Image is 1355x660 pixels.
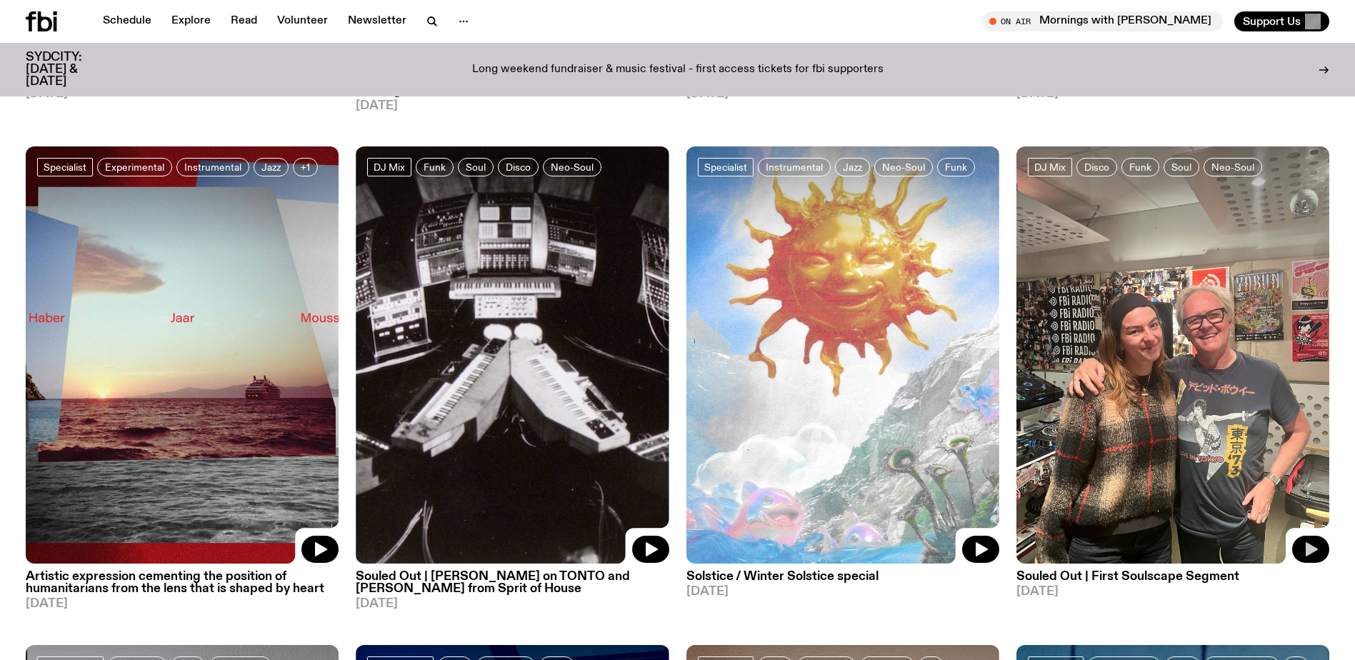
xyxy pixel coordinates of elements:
[424,161,446,172] span: Funk
[1016,564,1329,598] a: Souled Out | First Soulscape Segment[DATE]
[26,571,339,595] h3: Artistic expression cementing the position of humanitarians from the lens that is shaped by heart
[698,158,754,176] a: Specialist
[1121,158,1159,176] a: Funk
[374,161,405,172] span: DJ Mix
[686,586,999,598] span: [DATE]
[37,158,93,176] a: Specialist
[416,158,454,176] a: Funk
[551,161,594,172] span: Neo-Soul
[686,564,999,598] a: Solstice / Winter Solstice special[DATE]
[26,146,339,564] img: Collated images of the sea with a distant boat and sunset placed like photographs on a red surfac...
[26,564,339,610] a: Artistic expression cementing the position of humanitarians from the lens that is shaped by heart...
[1076,158,1117,176] a: Disco
[356,598,669,610] span: [DATE]
[356,100,669,112] span: [DATE]
[222,11,266,31] a: Read
[1016,571,1329,583] h3: Souled Out | First Soulscape Segment
[945,161,967,172] span: Funk
[44,161,86,172] span: Specialist
[94,11,160,31] a: Schedule
[1171,161,1191,172] span: Soul
[269,11,336,31] a: Volunteer
[835,158,870,176] a: Jazz
[1243,15,1301,28] span: Support Us
[356,564,669,610] a: Souled Out | [PERSON_NAME] on TONTO and [PERSON_NAME] from Sprit of House[DATE]
[367,158,411,176] a: DJ Mix
[293,158,318,176] button: +1
[1164,158,1199,176] a: Soul
[1034,161,1066,172] span: DJ Mix
[937,158,975,176] a: Funk
[184,161,241,172] span: Instrumental
[176,158,249,176] a: Instrumental
[1204,158,1262,176] a: Neo-Soul
[356,571,669,595] h3: Souled Out | [PERSON_NAME] on TONTO and [PERSON_NAME] from Sprit of House
[261,161,281,172] span: Jazz
[1234,11,1329,31] button: Support Us
[766,161,823,172] span: Instrumental
[254,158,289,176] a: Jazz
[882,161,925,172] span: Neo-Soul
[26,598,339,610] span: [DATE]
[506,161,531,172] span: Disco
[874,158,933,176] a: Neo-Soul
[97,158,172,176] a: Experimental
[26,51,117,88] h3: SYDCITY: [DATE] & [DATE]
[704,161,747,172] span: Specialist
[686,146,999,564] img: Artwork of a smiling sun before mountains, flowers, blue skies and clouds. Created by Lucas Gordo...
[1028,158,1072,176] a: DJ Mix
[339,11,415,31] a: Newsletter
[758,158,831,176] a: Instrumental
[1084,161,1109,172] span: Disco
[498,158,539,176] a: Disco
[472,64,884,76] p: Long weekend fundraiser & music festival - first access tickets for fbi supporters
[105,161,164,172] span: Experimental
[1016,586,1329,598] span: [DATE]
[686,571,999,583] h3: Solstice / Winter Solstice special
[1211,161,1254,172] span: Neo-Soul
[982,11,1223,31] button: On AirMornings with [PERSON_NAME]
[301,161,310,172] span: +1
[466,161,486,172] span: Soul
[543,158,601,176] a: Neo-Soul
[1129,161,1151,172] span: Funk
[458,158,494,176] a: Soul
[163,11,219,31] a: Explore
[843,161,862,172] span: Jazz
